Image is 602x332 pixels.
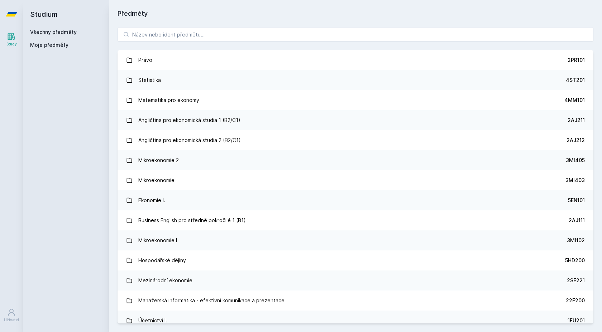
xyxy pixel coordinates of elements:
[138,233,177,248] div: Mikroekonomie I
[568,317,585,324] div: 1FU201
[118,50,593,70] a: Právo 2PR101
[138,153,179,167] div: Mikroekonomie 2
[118,9,593,19] h1: Předměty
[118,130,593,150] a: Angličtina pro ekonomická studia 2 (B2/C1) 2AJ212
[6,41,17,47] div: Study
[118,170,593,190] a: Mikroekonomie 3MI403
[118,150,593,170] a: Mikroekonomie 2 3MI405
[567,237,585,244] div: 3MI102
[138,293,285,308] div: Manažerská informatika - efektivní komunikace a prezentace
[118,90,593,110] a: Matematika pro ekonomy 4MM101
[1,29,21,50] a: Study
[565,257,585,264] div: 5HD200
[118,290,593,311] a: Manažerská informatika - efektivní komunikace a prezentace 22F200
[568,57,585,64] div: 2PR101
[138,173,175,187] div: Mikroekonomie
[138,93,199,107] div: Matematika pro ekonomy
[118,311,593,331] a: Účetnictví I. 1FU201
[1,304,21,326] a: Uživatel
[30,41,68,49] span: Moje předměty
[30,29,77,35] a: Všechny předměty
[138,113,240,127] div: Angličtina pro ekonomická studia 1 (B2/C1)
[118,210,593,230] a: Business English pro středně pokročilé 1 (B1) 2AJ111
[566,297,585,304] div: 22F200
[138,73,161,87] div: Statistika
[118,70,593,90] a: Statistika 4ST201
[565,177,585,184] div: 3MI403
[568,117,585,124] div: 2AJ211
[138,193,165,207] div: Ekonomie I.
[118,190,593,210] a: Ekonomie I. 5EN101
[4,317,19,323] div: Uživatel
[118,250,593,270] a: Hospodářské dějiny 5HD200
[569,217,585,224] div: 2AJ111
[138,273,192,288] div: Mezinárodní ekonomie
[118,110,593,130] a: Angličtina pro ekonomická studia 1 (B2/C1) 2AJ211
[566,157,585,164] div: 3MI405
[567,277,585,284] div: 2SE221
[138,133,241,147] div: Angličtina pro ekonomická studia 2 (B2/C1)
[118,270,593,290] a: Mezinárodní ekonomie 2SE221
[566,77,585,84] div: 4ST201
[138,253,186,268] div: Hospodářské dějiny
[567,137,585,144] div: 2AJ212
[564,97,585,104] div: 4MM101
[118,27,593,41] input: Název nebo ident předmětu…
[138,213,246,228] div: Business English pro středně pokročilé 1 (B1)
[118,230,593,250] a: Mikroekonomie I 3MI102
[138,53,152,67] div: Právo
[568,197,585,204] div: 5EN101
[138,313,167,328] div: Účetnictví I.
